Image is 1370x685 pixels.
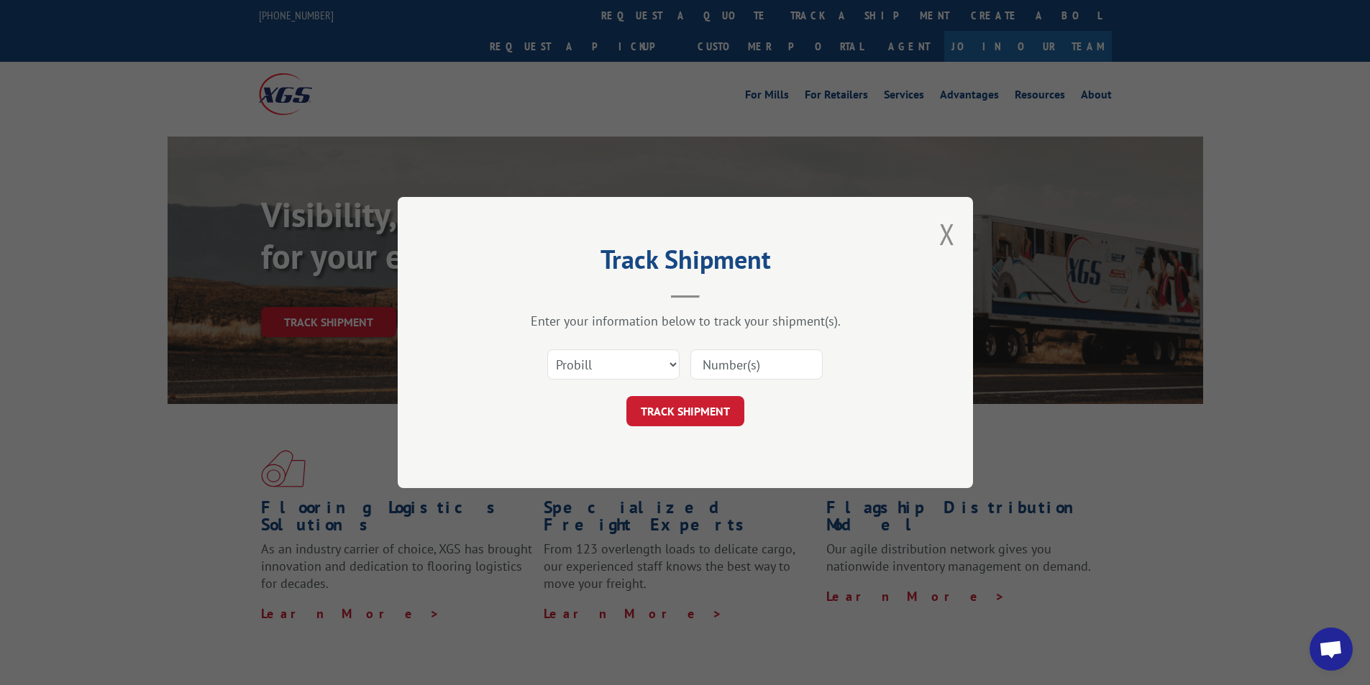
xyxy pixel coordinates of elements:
[626,396,744,426] button: TRACK SHIPMENT
[690,349,823,380] input: Number(s)
[939,215,955,253] button: Close modal
[470,313,901,329] div: Enter your information below to track your shipment(s).
[1310,627,1353,671] div: Open chat
[470,249,901,277] h2: Track Shipment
